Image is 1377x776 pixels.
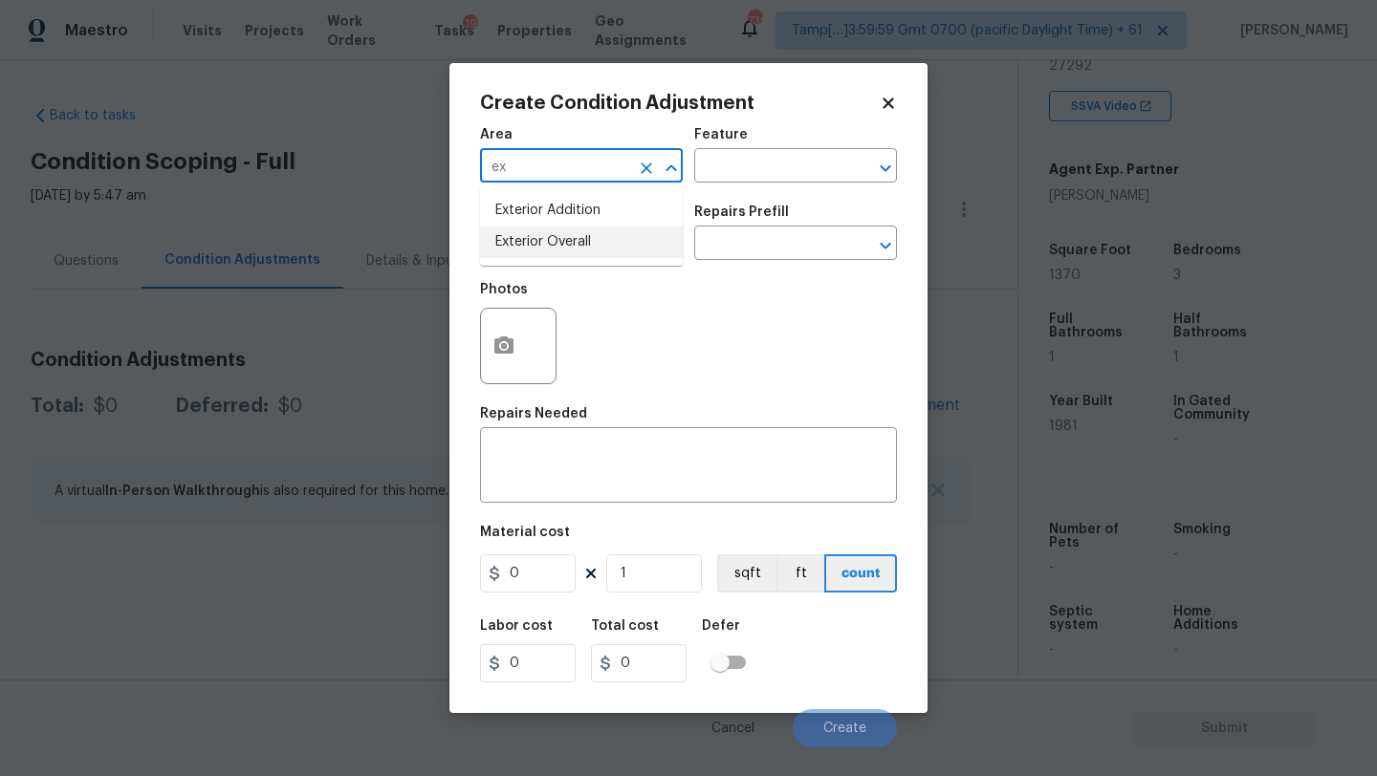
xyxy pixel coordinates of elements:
[480,283,528,296] h5: Photos
[591,619,659,633] h5: Total cost
[717,554,776,593] button: sqft
[480,619,553,633] h5: Labor cost
[681,709,785,747] button: Cancel
[776,554,824,593] button: ft
[694,205,789,219] h5: Repairs Prefill
[480,195,683,226] li: Exterior Addition
[872,232,899,259] button: Open
[633,155,660,182] button: Clear
[480,407,587,420] h5: Repairs Needed
[694,128,748,141] h5: Feature
[711,722,754,736] span: Cancel
[872,155,899,182] button: Open
[480,128,513,141] h5: Area
[480,526,570,539] h5: Material cost
[480,94,880,113] h2: Create Condition Adjustment
[824,554,897,593] button: count
[658,155,685,182] button: Close
[823,722,866,736] span: Create
[793,709,897,747] button: Create
[480,226,683,258] li: Exterior Overall
[702,619,740,633] h5: Defer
